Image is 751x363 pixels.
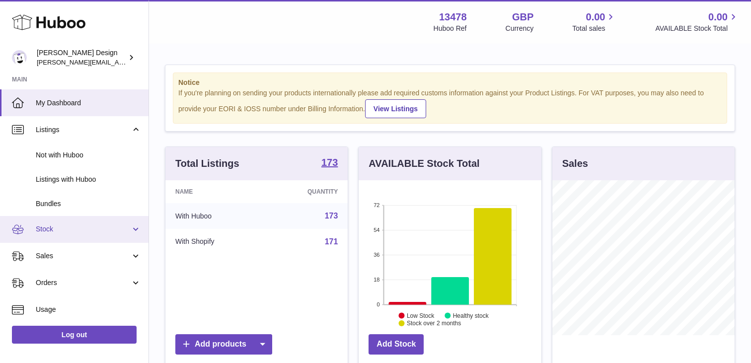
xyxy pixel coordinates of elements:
span: Not with Huboo [36,150,141,160]
a: 173 [325,212,338,220]
a: 0.00 Total sales [572,10,616,33]
span: Stock [36,224,131,234]
span: 0.00 [586,10,605,24]
text: 36 [374,252,380,258]
a: Log out [12,326,137,344]
th: Quantity [264,180,348,203]
div: Huboo Ref [434,24,467,33]
span: Listings [36,125,131,135]
strong: Notice [178,78,722,87]
text: 0 [377,301,380,307]
text: Low Stock [407,312,435,319]
span: Orders [36,278,131,288]
span: Sales [36,251,131,261]
a: Add products [175,334,272,355]
a: View Listings [365,99,426,118]
text: 72 [374,202,380,208]
text: 54 [374,227,380,233]
span: Bundles [36,199,141,209]
text: 18 [374,277,380,283]
span: [PERSON_NAME][EMAIL_ADDRESS][PERSON_NAME][DOMAIN_NAME] [37,58,252,66]
h3: Total Listings [175,157,239,170]
strong: 173 [321,157,338,167]
a: Add Stock [369,334,424,355]
a: 173 [321,157,338,169]
h3: Sales [562,157,588,170]
strong: 13478 [439,10,467,24]
text: Healthy stock [453,312,489,319]
span: My Dashboard [36,98,141,108]
span: 0.00 [708,10,728,24]
a: 0.00 AVAILABLE Stock Total [655,10,739,33]
div: Currency [506,24,534,33]
th: Name [165,180,264,203]
td: With Huboo [165,203,264,229]
div: If you're planning on sending your products internationally please add required customs informati... [178,88,722,118]
span: AVAILABLE Stock Total [655,24,739,33]
a: 171 [325,237,338,246]
h3: AVAILABLE Stock Total [369,157,479,170]
span: Usage [36,305,141,314]
td: With Shopify [165,229,264,255]
text: Stock over 2 months [407,320,461,327]
span: Listings with Huboo [36,175,141,184]
strong: GBP [512,10,533,24]
div: [PERSON_NAME] Design [37,48,126,67]
img: madeleine.mcindoe@gmail.com [12,50,27,65]
span: Total sales [572,24,616,33]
